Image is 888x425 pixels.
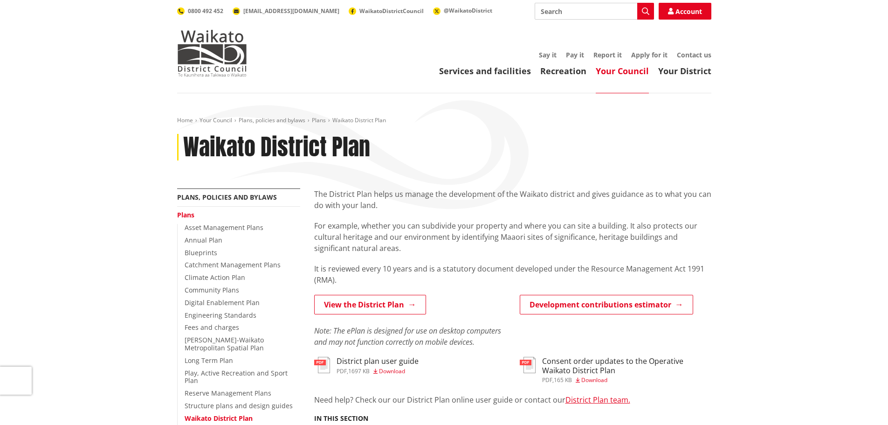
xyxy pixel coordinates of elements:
span: 165 KB [554,376,572,384]
img: document-pdf.svg [520,357,536,373]
a: Plans [177,210,194,219]
span: Waikato District Plan [332,116,386,124]
a: Report it [593,50,622,59]
h5: In this section [314,415,368,423]
span: pdf [542,376,552,384]
a: Development contributions estimator [520,295,693,314]
a: Digital Enablement Plan [185,298,260,307]
a: Account [659,3,711,20]
img: Waikato District Council - Te Kaunihera aa Takiwaa o Waikato [177,30,247,77]
a: Climate Action Plan [185,273,245,282]
a: Plans [312,116,326,124]
h3: District plan user guide [337,357,419,366]
h3: Consent order updates to the Operative Waikato District Plan [542,357,711,375]
p: It is reviewed every 10 years and is a statutory document developed under the Resource Management... [314,263,711,286]
a: Plans, policies and bylaws [177,193,277,202]
a: WaikatoDistrictCouncil [349,7,424,15]
input: Search input [535,3,654,20]
p: Need help? Check our our District Plan online user guide or contact our [314,394,711,405]
nav: breadcrumb [177,117,711,125]
p: For example, whether you can subdivide your property and where you can site a building. It also p... [314,220,711,254]
a: Pay it [566,50,584,59]
a: Say it [539,50,557,59]
a: View the District Plan [314,295,426,314]
a: Plans, policies and bylaws [239,116,305,124]
div: , [542,377,711,383]
a: Fees and charges [185,323,239,332]
span: pdf [337,367,347,375]
a: Your District [658,65,711,77]
h1: Waikato District Plan [183,134,370,161]
a: Recreation [540,65,586,77]
span: 1697 KB [348,367,370,375]
span: @WaikatoDistrict [444,7,492,14]
div: , [337,369,419,374]
span: Download [379,367,405,375]
a: Play, Active Recreation and Sport Plan [185,369,288,385]
a: [EMAIL_ADDRESS][DOMAIN_NAME] [233,7,339,15]
a: Annual Plan [185,236,222,244]
a: Engineering Standards [185,311,256,320]
a: Apply for it [631,50,668,59]
span: Download [581,376,607,384]
a: District Plan team. [565,395,630,405]
a: Contact us [677,50,711,59]
a: Structure plans and design guides [185,401,293,410]
span: WaikatoDistrictCouncil [359,7,424,15]
a: Blueprints [185,248,217,257]
p: The District Plan helps us manage the development of the Waikato district and gives guidance as t... [314,188,711,211]
img: document-pdf.svg [314,357,330,373]
em: Note: The ePlan is designed for use on desktop computers and may not function correctly on mobile... [314,326,501,347]
a: 0800 492 452 [177,7,223,15]
a: Home [177,116,193,124]
a: @WaikatoDistrict [433,7,492,14]
a: [PERSON_NAME]-Waikato Metropolitan Spatial Plan [185,335,264,352]
a: Asset Management Plans [185,223,263,232]
a: District plan user guide pdf,1697 KB Download [314,357,419,374]
a: Your Council [200,116,232,124]
a: Catchment Management Plans [185,260,281,269]
a: Consent order updates to the Operative Waikato District Plan pdf,165 KB Download [520,357,711,383]
a: Waikato District Plan [185,414,253,423]
a: Services and facilities [439,65,531,77]
span: 0800 492 452 [188,7,223,15]
a: Long Term Plan [185,356,233,365]
a: Reserve Management Plans [185,389,271,397]
span: [EMAIL_ADDRESS][DOMAIN_NAME] [243,7,339,15]
a: Community Plans [185,286,239,294]
a: Your Council [596,65,649,77]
